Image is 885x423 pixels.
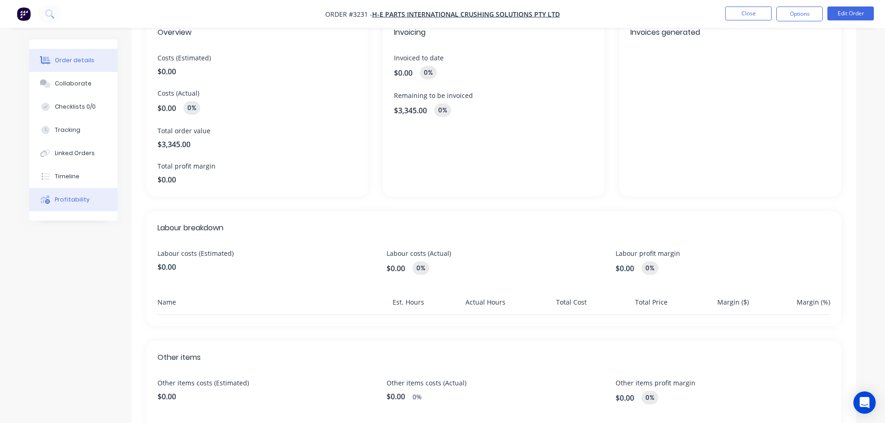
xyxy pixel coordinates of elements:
span: Labour costs (Estimated) [157,248,372,258]
span: Other items costs (Estimated) [157,378,372,388]
div: Margin ($) [671,297,749,314]
span: Labour profit margin [616,248,830,258]
span: Invoicing [394,27,593,38]
span: $0.00 [616,263,634,274]
span: $3,345.00 [157,139,357,150]
button: Timeline [29,165,118,188]
span: $3,345.00 [394,105,427,116]
div: Checklists 0/0 [55,103,96,111]
div: Order details [55,56,94,65]
span: Labour costs (Actual) [387,248,601,258]
span: Other items costs (Actual) [387,378,601,388]
span: Order #3231 - [325,10,372,19]
span: Invoiced to date [394,53,593,63]
span: $0.00 [616,392,634,403]
div: Tracking [55,126,80,134]
button: Tracking [29,118,118,142]
a: H-E PARTS INTERNATIONAL CRUSHING SOLUTIONS PTY LTD [372,10,560,19]
div: Total Price [590,297,668,314]
span: $0.00 [157,174,176,185]
div: Est. Hours [347,297,425,314]
button: Checklists 0/0 [29,95,118,118]
div: Actual Hours [428,297,505,314]
button: Collaborate [29,72,118,95]
span: $0.00 [157,391,372,402]
span: Other items [157,352,830,363]
div: Margin (%) [753,297,830,314]
div: 0% [642,391,658,404]
button: Close [725,7,772,20]
div: Total Cost [509,297,587,314]
button: Profitability [29,188,118,211]
div: 0% [184,101,200,115]
div: 0% [642,261,658,275]
span: $0.00 [157,66,357,77]
div: Linked Orders [55,149,95,157]
img: Factory [17,7,31,21]
span: Costs (Actual) [157,88,357,98]
span: $0.00 [157,261,372,273]
span: Costs (Estimated) [157,53,357,63]
div: Collaborate [55,79,92,88]
span: Other items profit margin [616,378,830,388]
span: Overview [157,27,357,38]
span: Total order value [157,126,357,136]
div: Open Intercom Messenger [853,391,876,414]
span: Total profit margin [157,161,357,171]
span: $0.00 [387,263,405,274]
span: $0.00 [394,67,413,78]
button: Edit Order [827,7,874,20]
span: Labour breakdown [157,222,830,234]
span: Remaining to be invoiced [394,91,593,100]
button: Options [776,7,823,21]
button: Order details [29,49,118,72]
span: $0.00 [157,103,176,114]
div: Profitability [55,195,90,204]
span: $0.00 [387,391,405,402]
div: 0 % [434,104,451,117]
span: Invoices generated [630,27,830,38]
div: Name [157,297,343,314]
div: 0% [413,261,429,275]
div: 0 % [420,66,437,79]
button: Linked Orders [29,142,118,165]
div: Timeline [55,172,79,181]
div: 0% [413,392,422,402]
